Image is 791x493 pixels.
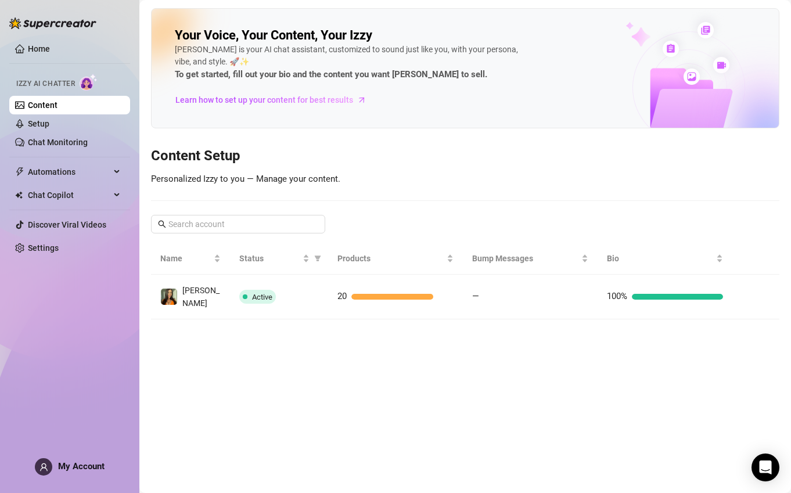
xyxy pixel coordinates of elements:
[15,191,23,199] img: Chat Copilot
[58,461,105,472] span: My Account
[337,291,347,301] span: 20
[80,74,98,91] img: AI Chatter
[328,243,463,275] th: Products
[312,250,323,267] span: filter
[28,119,49,128] a: Setup
[28,44,50,53] a: Home
[151,174,340,184] span: Personalized Izzy to you — Manage your content.
[252,293,272,301] span: Active
[175,91,375,109] a: Learn how to set up your content for best results
[28,186,110,204] span: Chat Copilot
[168,218,309,231] input: Search account
[16,78,75,89] span: Izzy AI Chatter
[28,220,106,229] a: Discover Viral Videos
[28,163,110,181] span: Automations
[175,69,487,80] strong: To get started, fill out your bio and the content you want [PERSON_NAME] to sell.
[160,252,211,265] span: Name
[175,27,372,44] h2: Your Voice, Your Content, Your Izzy
[151,243,230,275] th: Name
[607,291,627,301] span: 100%
[598,243,732,275] th: Bio
[9,17,96,29] img: logo-BBDzfeDw.svg
[239,252,300,265] span: Status
[314,255,321,262] span: filter
[39,463,48,472] span: user
[337,252,444,265] span: Products
[175,93,353,106] span: Learn how to set up your content for best results
[28,100,57,110] a: Content
[158,220,166,228] span: search
[175,44,523,82] div: [PERSON_NAME] is your AI chat assistant, customized to sound just like you, with your persona, vi...
[15,167,24,177] span: thunderbolt
[230,243,328,275] th: Status
[151,147,779,165] h3: Content Setup
[599,9,779,128] img: ai-chatter-content-library-cLFOSyPT.png
[752,454,779,481] div: Open Intercom Messenger
[472,291,479,301] span: —
[28,138,88,147] a: Chat Monitoring
[28,243,59,253] a: Settings
[607,252,714,265] span: Bio
[356,94,368,106] span: arrow-right
[463,243,598,275] th: Bump Messages
[472,252,579,265] span: Bump Messages
[161,289,177,305] img: Natalya
[182,286,220,308] span: [PERSON_NAME]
